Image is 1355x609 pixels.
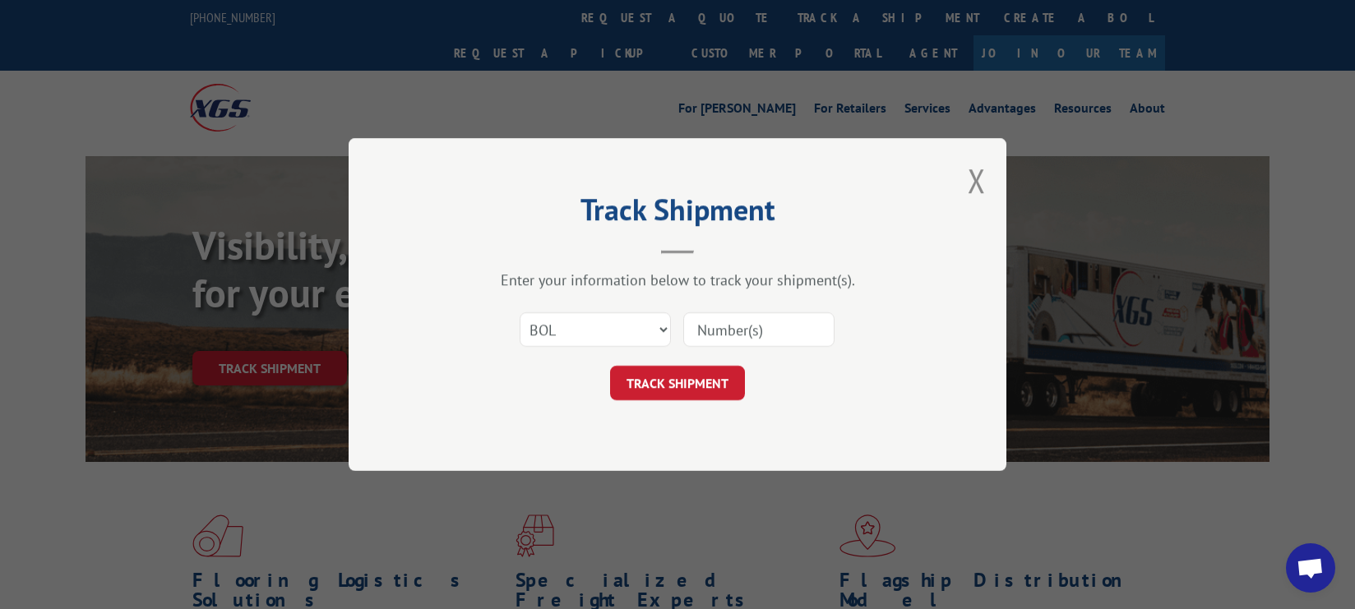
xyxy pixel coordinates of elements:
[431,198,924,229] h2: Track Shipment
[1286,543,1335,593] div: Open chat
[610,366,745,400] button: TRACK SHIPMENT
[968,159,986,202] button: Close modal
[431,270,924,289] div: Enter your information below to track your shipment(s).
[683,312,835,347] input: Number(s)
